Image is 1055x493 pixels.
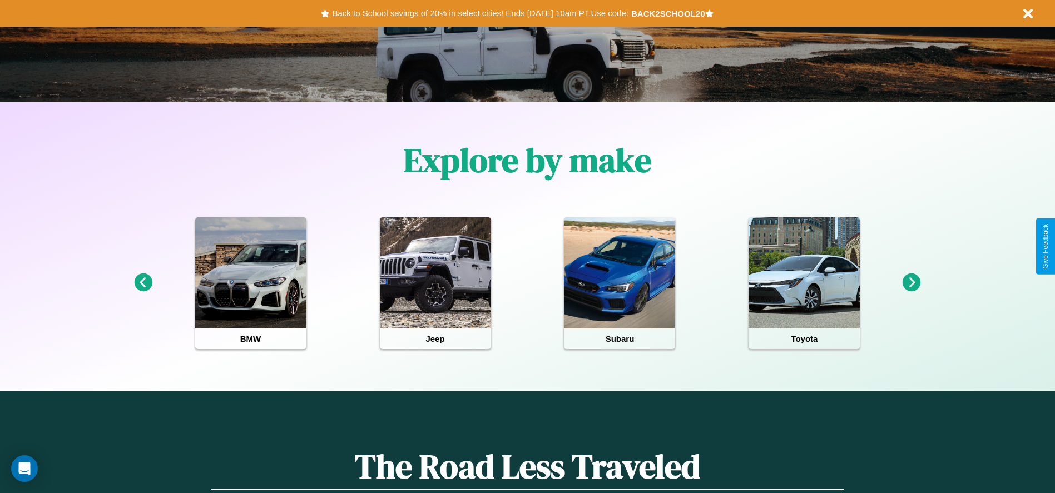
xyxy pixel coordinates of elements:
[564,328,675,349] h4: Subaru
[211,444,844,490] h1: The Road Less Traveled
[749,328,860,349] h4: Toyota
[11,455,38,482] div: Open Intercom Messenger
[329,6,631,21] button: Back to School savings of 20% in select cities! Ends [DATE] 10am PT.Use code:
[1042,224,1049,269] div: Give Feedback
[380,328,491,349] h4: Jeep
[631,9,705,18] b: BACK2SCHOOL20
[195,328,306,349] h4: BMW
[404,137,651,183] h1: Explore by make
